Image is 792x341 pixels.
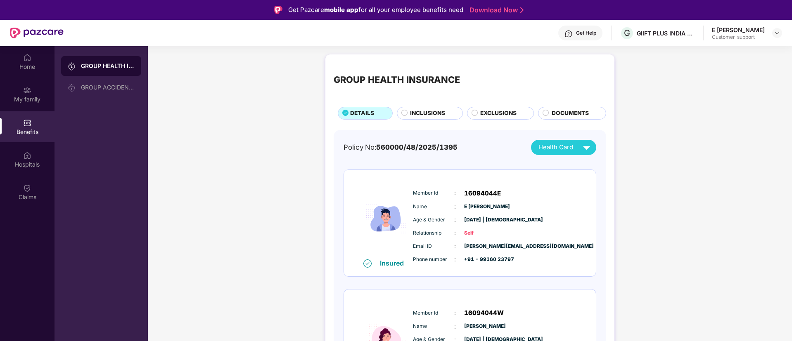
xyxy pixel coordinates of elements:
span: DETAILS [350,109,374,118]
span: Relationship [413,229,454,237]
span: EXCLUSIONS [480,109,517,118]
span: : [454,242,456,251]
span: [PERSON_NAME][EMAIL_ADDRESS][DOMAIN_NAME] [464,242,505,250]
span: : [454,255,456,264]
span: [DATE] | [DEMOGRAPHIC_DATA] [464,216,505,224]
img: svg+xml;base64,PHN2ZyB4bWxucz0iaHR0cDovL3d3dy53My5vcmcvMjAwMC9zdmciIHdpZHRoPSIxNiIgaGVpZ2h0PSIxNi... [363,259,372,268]
span: Member Id [413,309,454,317]
div: Customer_support [712,34,765,40]
strong: mobile app [324,6,358,14]
span: : [454,322,456,331]
img: svg+xml;base64,PHN2ZyB4bWxucz0iaHR0cDovL3d3dy53My5vcmcvMjAwMC9zdmciIHZpZXdCb3g9IjAgMCAyNCAyNCIgd2... [579,140,594,155]
span: +91 - 99160 23797 [464,256,505,263]
span: G [624,28,630,38]
span: 16094044W [464,308,504,318]
span: Health Card [538,143,573,152]
img: svg+xml;base64,PHN2ZyBpZD0iSG9tZSIgeG1sbnM9Imh0dHA6Ly93d3cudzMub3JnLzIwMDAvc3ZnIiB3aWR0aD0iMjAiIG... [23,54,31,62]
img: svg+xml;base64,PHN2ZyB3aWR0aD0iMjAiIGhlaWdodD0iMjAiIHZpZXdCb3g9IjAgMCAyMCAyMCIgZmlsbD0ibm9uZSIgeG... [68,62,76,71]
a: Download Now [470,6,521,14]
img: svg+xml;base64,PHN2ZyBpZD0iRHJvcGRvd24tMzJ4MzIiIHhtbG5zPSJodHRwOi8vd3d3LnczLm9yZy8yMDAwL3N2ZyIgd2... [774,30,780,36]
img: svg+xml;base64,PHN2ZyBpZD0iQmVuZWZpdHMiIHhtbG5zPSJodHRwOi8vd3d3LnczLm9yZy8yMDAwL3N2ZyIgd2lkdGg9Ij... [23,119,31,127]
span: Self [464,229,505,237]
img: Stroke [520,6,524,14]
span: Name [413,203,454,211]
span: : [454,215,456,224]
div: Policy No: [344,142,458,153]
span: : [454,188,456,198]
div: Insured [380,259,409,267]
img: New Pazcare Logo [10,28,64,38]
span: E [PERSON_NAME] [464,203,505,211]
div: E [PERSON_NAME] [712,26,765,34]
span: Name [413,322,454,330]
img: svg+xml;base64,PHN2ZyB3aWR0aD0iMjAiIGhlaWdodD0iMjAiIHZpZXdCb3g9IjAgMCAyMCAyMCIgZmlsbD0ibm9uZSIgeG... [23,86,31,94]
img: Logo [274,6,282,14]
span: DOCUMENTS [552,109,589,118]
div: GIIFT PLUS INDIA PRIVATE LIMITED [637,29,695,37]
div: Get Pazcare for all your employee benefits need [288,5,463,15]
button: Health Card [531,140,596,155]
span: 16094044E [464,188,501,198]
img: svg+xml;base64,PHN2ZyBpZD0iSG9zcGl0YWxzIiB4bWxucz0iaHR0cDovL3d3dy53My5vcmcvMjAwMC9zdmciIHdpZHRoPS... [23,151,31,160]
span: Member Id [413,189,454,197]
span: : [454,308,456,317]
span: [PERSON_NAME] [464,322,505,330]
span: Email ID [413,242,454,250]
div: GROUP HEALTH INSURANCE [81,62,135,70]
span: Phone number [413,256,454,263]
span: Age & Gender [413,216,454,224]
img: svg+xml;base64,PHN2ZyBpZD0iQ2xhaW0iIHhtbG5zPSJodHRwOi8vd3d3LnczLm9yZy8yMDAwL3N2ZyIgd2lkdGg9IjIwIi... [23,184,31,192]
div: GROUP HEALTH INSURANCE [334,73,460,87]
span: INCLUSIONS [410,109,445,118]
img: icon [361,179,411,259]
img: svg+xml;base64,PHN2ZyBpZD0iSGVscC0zMngzMiIgeG1sbnM9Imh0dHA6Ly93d3cudzMub3JnLzIwMDAvc3ZnIiB3aWR0aD... [564,30,573,38]
div: GROUP ACCIDENTAL INSURANCE [81,84,135,91]
span: : [454,228,456,238]
span: 560000/48/2025/1395 [376,143,458,151]
img: svg+xml;base64,PHN2ZyB3aWR0aD0iMjAiIGhlaWdodD0iMjAiIHZpZXdCb3g9IjAgMCAyMCAyMCIgZmlsbD0ibm9uZSIgeG... [68,84,76,92]
span: : [454,202,456,211]
div: Get Help [576,30,596,36]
